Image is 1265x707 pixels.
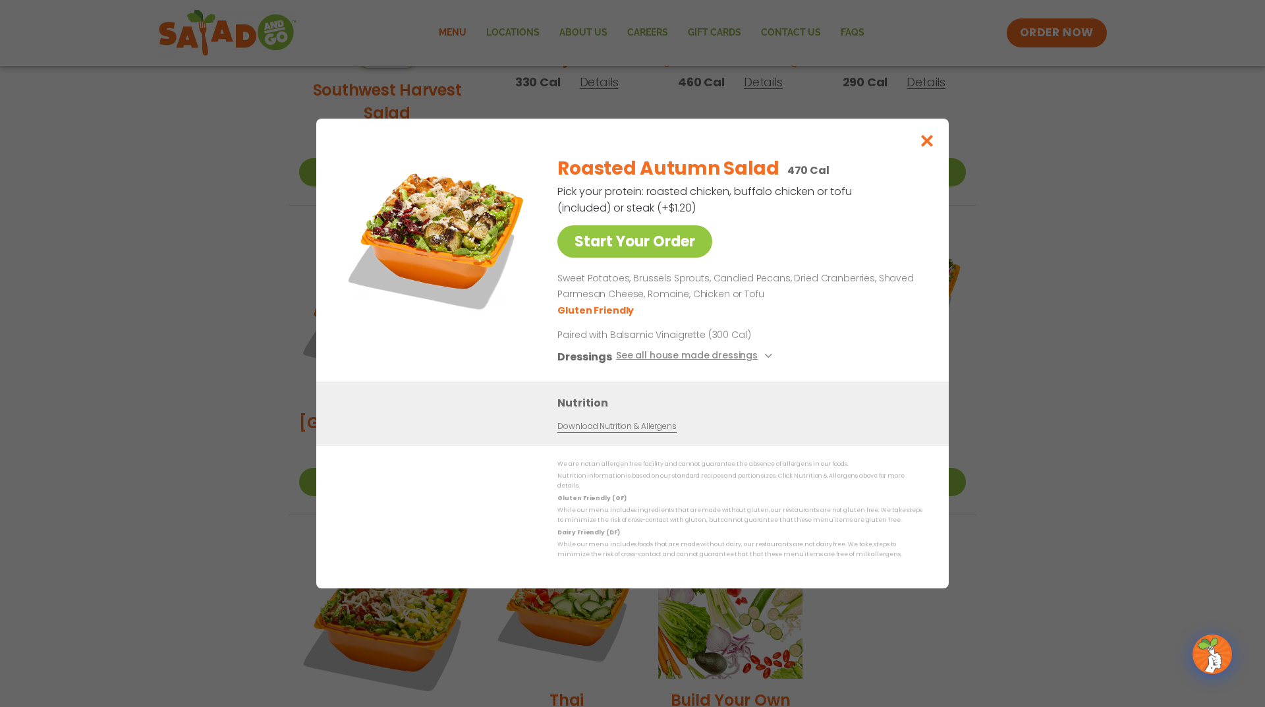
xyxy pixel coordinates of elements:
a: Download Nutrition & Allergens [557,420,676,433]
button: See all house made dressings [616,349,776,365]
h3: Nutrition [557,395,929,411]
strong: Gluten Friendly (GF) [557,494,626,502]
img: wpChatIcon [1194,636,1231,673]
img: Featured product photo for Roasted Autumn Salad [346,145,530,329]
p: Sweet Potatoes, Brussels Sprouts, Candied Pecans, Dried Cranberries, Shaved Parmesan Cheese, Roma... [557,271,917,302]
p: Paired with Balsamic Vinaigrette (300 Cal) [557,328,801,342]
p: Pick your protein: roasted chicken, buffalo chicken or tofu (included) or steak (+$1.20) [557,183,854,216]
a: Start Your Order [557,225,712,258]
p: While our menu includes ingredients that are made without gluten, our restaurants are not gluten ... [557,505,922,526]
p: 470 Cal [787,162,829,179]
h3: Dressings [557,349,612,365]
li: Gluten Friendly [557,304,636,318]
strong: Dairy Friendly (DF) [557,528,619,536]
p: While our menu includes foods that are made without dairy, our restaurants are not dairy free. We... [557,540,922,560]
p: Nutrition information is based on our standard recipes and portion sizes. Click Nutrition & Aller... [557,471,922,492]
button: Close modal [906,119,949,163]
p: We are not an allergen free facility and cannot guarantee the absence of allergens in our foods. [557,459,922,469]
h2: Roasted Autumn Salad [557,155,779,183]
